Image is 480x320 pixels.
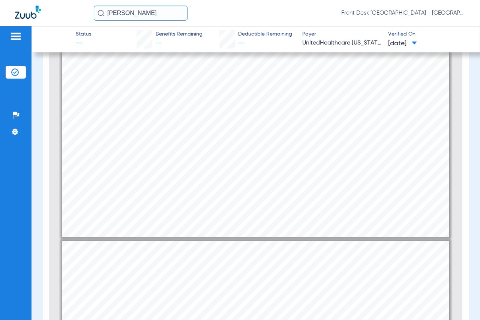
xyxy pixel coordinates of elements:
img: hamburger-icon [10,32,22,41]
img: Search Icon [97,10,104,16]
iframe: Chat Widget [442,284,480,320]
span: [DATE] [388,39,417,48]
span: UnitedHealthcare [US_STATE] - (HUB) [302,39,382,48]
span: Benefit Summary [75,290,167,302]
span: -- [238,40,244,46]
input: Search for patients [94,6,187,21]
span: Front Desk [GEOGRAPHIC_DATA] - [GEOGRAPHIC_DATA] | My Community Dental Centers [341,9,465,17]
span: -- [76,39,91,48]
span: Deductible Remaining [238,30,292,38]
span: -- [156,40,162,46]
span: Verified On [388,30,468,38]
span: Status [76,30,91,38]
span: Payer [302,30,382,38]
img: Zuub Logo [15,6,41,19]
span: Benefits Remaining [156,30,202,38]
